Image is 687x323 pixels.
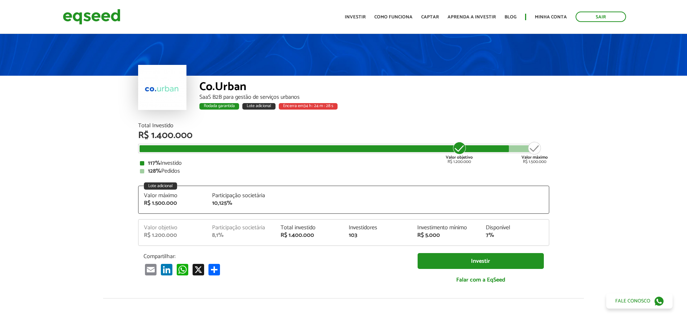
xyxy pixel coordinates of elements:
div: R$ 1.200.000 [446,141,473,164]
div: R$ 1.500.000 [521,141,548,164]
div: Lote adicional [242,103,276,110]
div: R$ 1.400.000 [138,131,549,140]
p: Compartilhar: [144,253,407,260]
a: Investir [345,15,366,19]
a: Captar [421,15,439,19]
a: Falar com a EqSeed [418,273,544,287]
a: Compartilhar [207,264,221,275]
div: Valor objetivo [144,225,202,231]
div: Valor máximo [144,193,202,199]
div: R$ 5.000 [417,233,475,238]
div: Pedidos [140,168,547,174]
div: Investimento mínimo [417,225,475,231]
a: WhatsApp [175,264,190,275]
a: Investir [418,253,544,269]
div: Co.Urban [199,81,549,94]
div: R$ 1.400.000 [281,233,338,238]
img: EqSeed [63,7,120,26]
a: Minha conta [535,15,567,19]
div: 103 [349,233,406,238]
strong: 117% [148,158,160,168]
a: Aprenda a investir [448,15,496,19]
strong: Valor objetivo [446,154,473,161]
a: Fale conosco [606,293,673,309]
div: Participação societária [212,225,270,231]
a: Blog [505,15,516,19]
a: Sair [576,12,626,22]
div: Participação societária [212,193,270,199]
strong: 128% [148,166,161,176]
a: X [191,264,206,275]
div: Lote adicional [144,182,177,190]
div: 7% [486,233,543,238]
div: Total Investido [138,123,549,129]
a: LinkedIn [159,264,174,275]
div: SaaS B2B para gestão de serviços urbanos [199,94,549,100]
div: Total investido [281,225,338,231]
div: Encerra em [279,103,338,110]
div: R$ 1.500.000 [144,200,202,206]
div: 8,1% [212,233,270,238]
strong: Valor máximo [521,154,548,161]
div: Rodada garantida [199,103,239,110]
div: Disponível [486,225,543,231]
div: R$ 1.200.000 [144,233,202,238]
a: Email [144,264,158,275]
div: Investidores [349,225,406,231]
a: Como funciona [374,15,413,19]
div: Investido [140,160,547,166]
span: 34 h : 24 m : 28 s [304,102,333,109]
div: 10,125% [212,200,270,206]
